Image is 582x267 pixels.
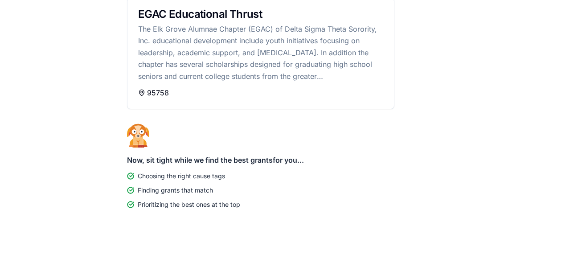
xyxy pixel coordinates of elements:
div: Now, sit tight while we find the best grants for you... [127,151,455,169]
div: The Elk Grove Alumnae Chapter (EGAC) of Delta Sigma Theta Sorority, Inc. educational development ... [138,23,383,82]
div: EGAC Educational Thrust [138,9,383,20]
div: Prioritizing the best ones at the top [138,199,240,210]
div: Choosing the right cause tags [138,171,225,181]
div: 95758 [138,87,383,98]
img: Dog waiting patiently [127,123,149,148]
div: Finding grants that match [138,185,213,196]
